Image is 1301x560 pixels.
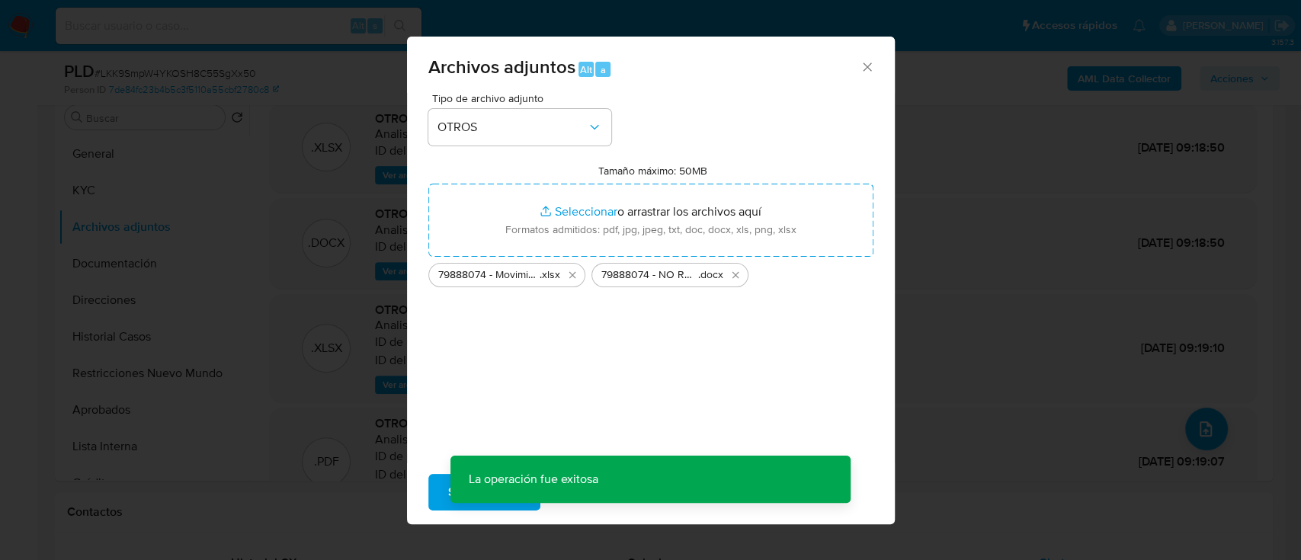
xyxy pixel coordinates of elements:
[580,62,592,77] span: Alt
[448,475,521,509] span: Subir archivo
[563,266,582,284] button: Eliminar 79888074 - Movimientos LKK9SmpW4YKOSH8C55SgXx50.xlsx
[437,120,587,135] span: OTROS
[450,456,617,503] p: La operación fue exitosa
[432,93,615,104] span: Tipo de archivo adjunto
[601,62,606,77] span: a
[428,53,575,80] span: Archivos adjuntos
[860,59,873,73] button: Cerrar
[566,475,616,509] span: Cancelar
[428,109,611,146] button: OTROS
[698,267,723,283] span: .docx
[540,267,560,283] span: .xlsx
[598,164,707,178] label: Tamaño máximo: 50MB
[428,474,540,510] button: Subir archivo
[428,257,873,287] ul: Archivos seleccionados
[438,267,540,283] span: 79888074 - Movimientos LKK9SmpW4YKOSH8C55SgXx50
[601,267,698,283] span: 79888074 - NO ROI LKK9SmpW4YKOSH8C55SgXx50_2025_09_08_12_27_18
[726,266,745,284] button: Eliminar 79888074 - NO ROI LKK9SmpW4YKOSH8C55SgXx50_2025_09_08_12_27_18.docx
